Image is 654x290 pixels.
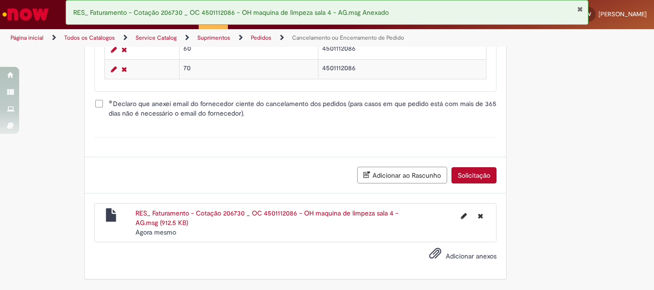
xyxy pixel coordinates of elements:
[64,34,115,42] a: Todos os Catálogos
[318,60,486,79] td: 4501112086
[427,245,444,267] button: Adicionar anexos
[109,64,119,75] a: Editar Linha 7
[577,5,583,13] button: Fechar Notificação
[109,44,119,55] a: Editar Linha 6
[119,64,129,75] a: Remover linha 7
[179,40,318,60] td: 60
[135,228,176,236] span: Agora mesmo
[7,29,429,47] ul: Trilhas de página
[446,252,496,261] span: Adicionar anexos
[179,60,318,79] td: 70
[11,34,44,42] a: Página inicial
[135,34,177,42] a: Service Catalog
[135,209,398,227] a: RES_ Faturamento - Cotação 206730 _ OC 4501112086 - OH maquina de limpeza sala 4 - AG.msg (912.5 KB)
[73,8,389,17] span: RES_ Faturamento - Cotação 206730 _ OC 4501112086 - OH maquina de limpeza sala 4 - AG.msg Anexado
[455,208,473,224] button: Editar nome de arquivo RES_ Faturamento - Cotação 206730 _ OC 4501112086 - OH maquina de limpeza ...
[135,228,176,236] time: 30/08/2025 10:31:39
[598,10,647,18] span: [PERSON_NAME]
[318,40,486,60] td: 4501112086
[472,208,489,224] button: Excluir RES_ Faturamento - Cotação 206730 _ OC 4501112086 - OH maquina de limpeza sala 4 - AG.msg
[1,5,50,24] img: ServiceNow
[251,34,271,42] a: Pedidos
[451,167,496,183] button: Solicitação
[197,34,230,42] a: Suprimentos
[109,99,496,118] span: Declaro que anexei email do fornecedor ciente do cancelamento dos pedidos (para casos em que pedi...
[357,167,447,183] button: Adicionar ao Rascunho
[109,100,113,104] span: Obrigatório Preenchido
[292,34,404,42] a: Cancelamento ou Encerramento de Pedido
[119,44,129,55] a: Remover linha 6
